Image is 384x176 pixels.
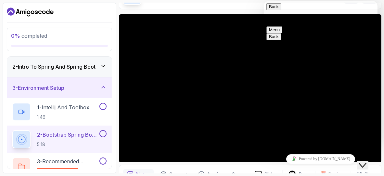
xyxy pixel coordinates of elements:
iframe: chat widget [357,150,378,169]
button: 2-Intro To Spring And Spring Boot [7,56,112,77]
iframe: chat widget [264,152,378,166]
a: Dashboard [7,7,54,17]
button: 2-Bootstrap Spring Boot Project5:18 [12,130,107,148]
button: 1-Intellij And Toolbox1:46 [12,103,107,121]
p: 1:46 [37,114,89,120]
button: 3-Recommended Courses [12,157,107,176]
h3: 3 - Environment Setup [12,84,64,92]
iframe: 2 - Bootstrap Spring Boot Project [119,14,381,162]
h3: 2 - Intro To Spring And Spring Boot [12,63,96,71]
p: 2 - Bootstrap Spring Boot Project [37,131,98,139]
p: 5:18 [37,141,98,148]
button: 3-Environment Setup [7,77,112,98]
p: 3 - Recommended Courses [37,157,98,165]
span: completed [11,33,47,39]
span: 0 % [11,33,20,39]
p: 1 - Intellij And Toolbox [37,103,89,111]
iframe: chat widget [264,1,378,144]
